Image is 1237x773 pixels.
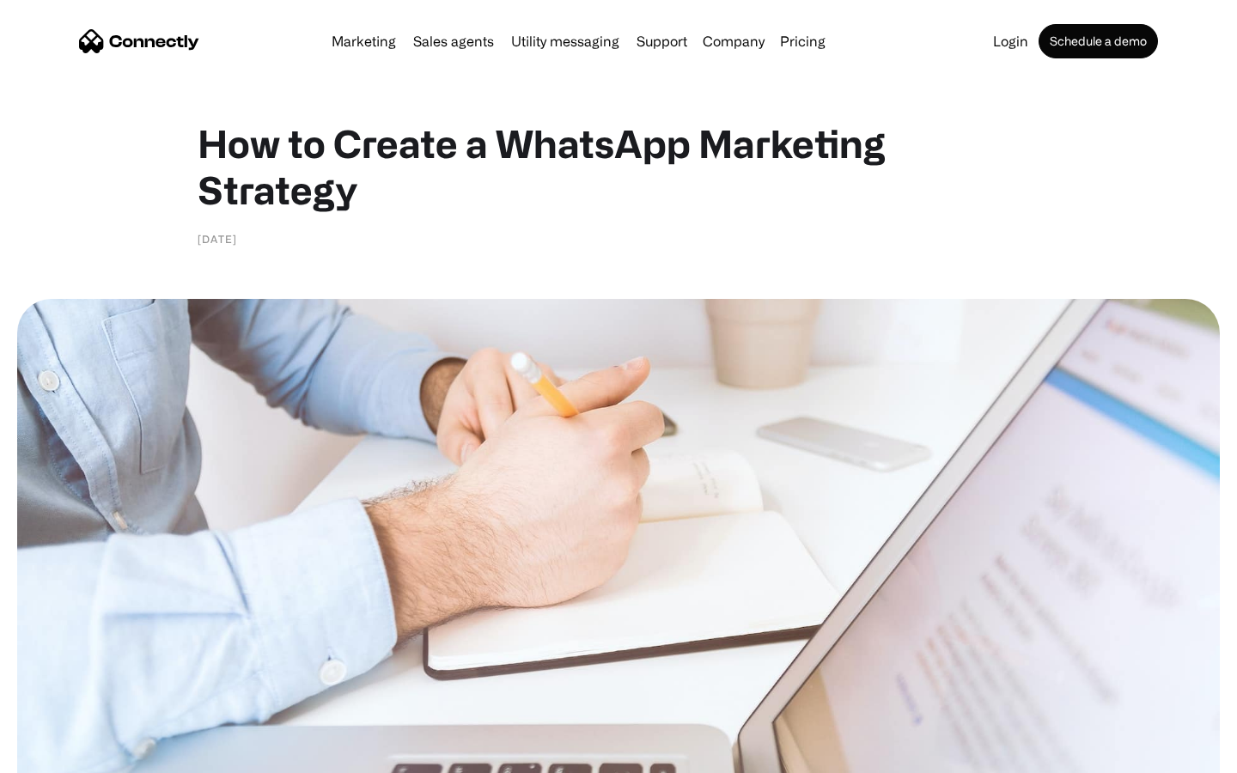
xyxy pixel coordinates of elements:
ul: Language list [34,743,103,767]
a: Login [986,34,1035,48]
div: Company [703,29,765,53]
a: Support [630,34,694,48]
aside: Language selected: English [17,743,103,767]
div: [DATE] [198,230,237,247]
a: Marketing [325,34,403,48]
a: Schedule a demo [1039,24,1158,58]
a: Utility messaging [504,34,626,48]
a: Pricing [773,34,832,48]
h1: How to Create a WhatsApp Marketing Strategy [198,120,1039,213]
a: Sales agents [406,34,501,48]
